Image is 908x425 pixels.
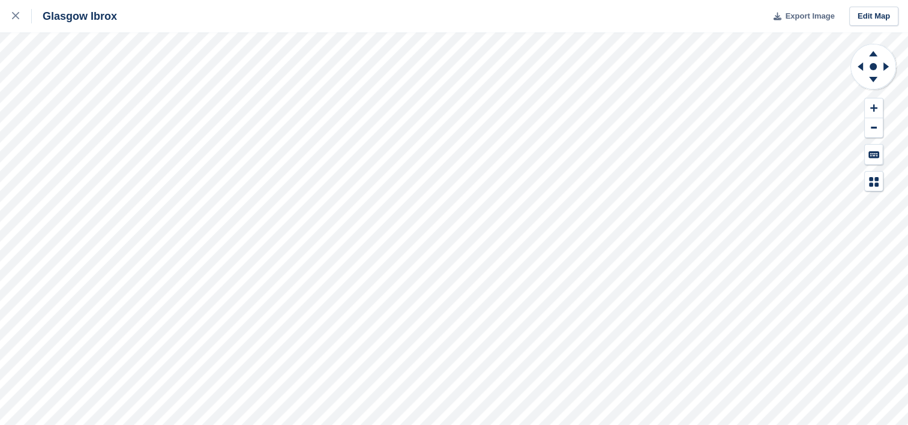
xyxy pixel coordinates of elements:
button: Export Image [766,7,835,26]
div: Glasgow Ibrox [32,9,117,23]
span: Export Image [785,10,834,22]
button: Map Legend [865,172,883,191]
button: Zoom Out [865,118,883,138]
button: Keyboard Shortcuts [865,145,883,164]
button: Zoom In [865,98,883,118]
a: Edit Map [849,7,898,26]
